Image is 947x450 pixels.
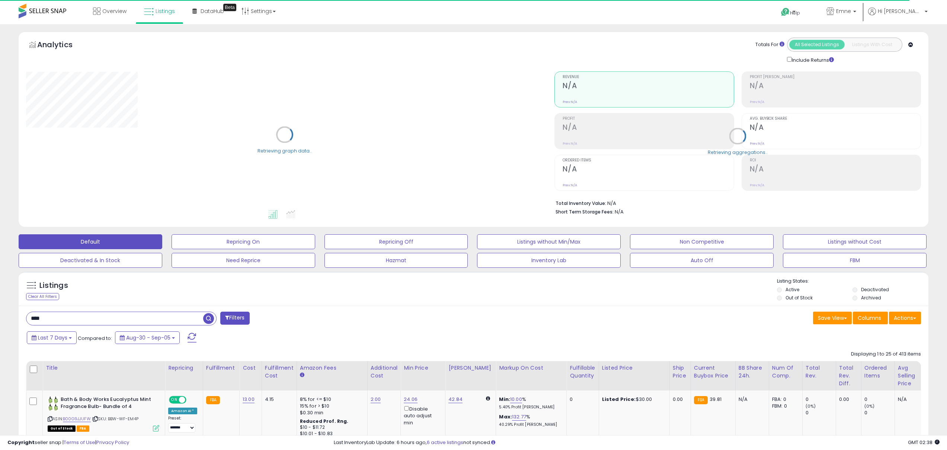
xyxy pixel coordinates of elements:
span: Emne [836,7,851,15]
div: Cost [243,364,259,372]
button: Aug-30 - Sep-05 [115,331,180,344]
i: Get Help [781,7,790,17]
p: 5.40% Profit [PERSON_NAME] [499,405,561,410]
div: Ship Price [673,364,688,380]
small: (0%) [806,403,816,409]
a: 132.77 [512,413,526,421]
div: Repricing [168,364,200,372]
div: $10.01 - $10.83 [300,431,362,437]
button: Last 7 Days [27,331,77,344]
div: Totals For [755,41,784,48]
div: Tooltip anchor [223,4,236,11]
b: Bath & Body Works Eucalyptus Mint Fragrance Bulb- Bundle of 4 [61,396,151,412]
a: 24.06 [404,396,417,403]
div: Fulfillment Cost [265,364,294,380]
a: Terms of Use [64,439,95,446]
div: Include Returns [781,55,843,64]
div: 0 [864,396,895,403]
div: Avg Selling Price [898,364,925,388]
div: Fulfillable Quantity [570,364,595,380]
button: Auto Off [630,253,774,268]
div: Markup on Cost [499,364,563,372]
div: Title [46,364,162,372]
small: Amazon Fees. [300,372,304,379]
b: Max: [499,413,512,420]
div: Fulfillment [206,364,236,372]
button: Inventory Lab [477,253,621,268]
div: Preset: [168,416,197,433]
button: Deactivated & In Stock [19,253,162,268]
b: Min: [499,396,510,403]
button: Non Competitive [630,234,774,249]
button: Actions [889,312,921,324]
div: Disable auto adjust min [404,405,439,426]
div: Current Buybox Price [694,364,732,380]
small: (0%) [864,403,875,409]
button: Listings With Cost [844,40,900,49]
div: 0 [570,396,593,403]
div: Listed Price [602,364,666,372]
div: 8% for <= $10 [300,396,362,403]
span: Compared to: [78,335,112,342]
div: FBM: 0 [772,403,797,409]
div: N/A [739,396,763,403]
span: All listings that are currently out of stock and unavailable for purchase on Amazon [48,425,76,432]
span: | SKU: BBW-WF-EM4P [92,416,138,422]
div: 0 [806,396,836,403]
label: Archived [861,295,881,301]
div: ASIN: [48,396,159,431]
button: Need Reprice [172,253,315,268]
span: Hi [PERSON_NAME] [878,7,922,15]
div: seller snap | | [7,439,129,446]
a: Help [775,2,815,24]
div: Min Price [404,364,442,372]
button: Default [19,234,162,249]
span: 39.81 [710,396,722,403]
strong: Copyright [7,439,35,446]
button: Repricing Off [324,234,468,249]
label: Deactivated [861,286,889,293]
button: Filters [220,312,249,325]
span: Aug-30 - Sep-05 [126,334,170,341]
button: Save View [813,312,852,324]
div: FBA: 0 [772,396,797,403]
span: 2025-09-13 02:38 GMT [908,439,940,446]
h5: Analytics [37,39,87,52]
div: $0.30 min [300,409,362,416]
button: Hazmat [324,253,468,268]
label: Active [786,286,799,293]
span: Listings [156,7,175,15]
b: Reduced Prof. Rng. [300,418,349,424]
a: 2.00 [371,396,381,403]
a: Hi [PERSON_NAME] [868,7,928,24]
a: Privacy Policy [96,439,129,446]
a: 42.84 [448,396,463,403]
a: 13.00 [243,396,255,403]
div: 15% for > $10 [300,403,362,409]
div: [PERSON_NAME] [448,364,493,372]
div: 0.00 [673,396,685,403]
div: % [499,414,561,427]
div: 4.15 [265,396,291,403]
span: Columns [858,314,881,322]
span: ON [170,397,179,403]
div: Total Rev. Diff. [839,364,858,388]
a: B00G9JJUFW [63,416,91,422]
div: Clear All Filters [26,293,59,300]
div: Additional Cost [371,364,398,380]
div: Retrieving aggregations.. [708,149,768,155]
span: OFF [185,397,197,403]
div: 0 [806,409,836,416]
div: Retrieving graph data.. [257,147,312,154]
div: Ordered Items [864,364,892,380]
small: FBA [694,396,708,404]
div: 0.00 [839,396,855,403]
button: Listings without Cost [783,234,927,249]
div: Num of Comp. [772,364,799,380]
div: N/A [898,396,922,403]
th: The percentage added to the cost of goods (COGS) that forms the calculator for Min & Max prices. [496,361,567,390]
p: 40.29% Profit [PERSON_NAME] [499,422,561,427]
div: Amazon Fees [300,364,364,372]
label: Out of Stock [786,295,813,301]
p: Listing States: [777,278,928,285]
